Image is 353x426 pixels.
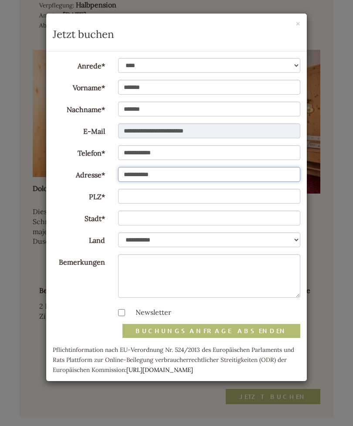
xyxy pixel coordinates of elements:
a: [URL][DOMAIN_NAME] [126,366,193,374]
small: Pflichtinformation nach EU-Verordnung Nr. 524/2013 des Europäischen Parlaments und Rats Plattform... [53,346,294,374]
button: × [295,19,300,28]
label: Adresse* [46,167,112,180]
label: Stadt* [46,211,112,224]
button: Buchungsanfrage absenden [122,324,300,338]
label: E-Mail [46,123,112,136]
label: Nachname* [46,102,112,115]
label: Vorname* [46,80,112,93]
label: Bemerkungen [46,254,112,267]
label: Land [46,232,112,245]
label: Newsletter [127,307,171,317]
h3: Jetzt buchen [53,29,300,40]
label: Telefon* [46,145,112,158]
label: Anrede* [46,58,112,71]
